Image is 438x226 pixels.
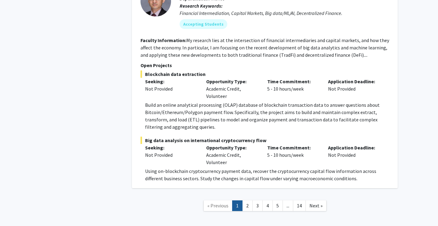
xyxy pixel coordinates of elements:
[242,200,253,211] a: 2
[263,144,324,166] div: 5 - 10 hours/week
[267,144,319,151] p: Time Commitment:
[262,200,273,211] a: 4
[145,101,389,131] p: Build an online analytical processing (OLAP) database of blockchain transaction data to answer qu...
[132,194,398,219] nav: Page navigation
[141,37,389,58] fg-read-more: My research lies at the intersection of financial intermediaries and capital markets, and how the...
[180,9,389,17] div: Financial Intermediation, Capital Markets, Big data/ML/AI, Decentralized Finance.
[145,151,197,159] div: Not Provided
[287,203,289,209] span: ...
[206,144,258,151] p: Opportunity Type:
[180,19,227,29] mat-chip: Accepting Students
[203,200,232,211] a: Previous Page
[145,167,389,182] p: Using on-blockchain cryptocurrency payment data, recover the cryptocurrency capital flow informat...
[328,78,380,85] p: Application Deadline:
[305,200,327,211] a: Next
[206,78,258,85] p: Opportunity Type:
[252,200,263,211] a: 3
[293,200,306,211] a: 14
[180,3,223,9] b: Research Keywords:
[5,199,26,221] iframe: Chat
[267,78,319,85] p: Time Commitment:
[202,144,263,166] div: Academic Credit, Volunteer
[202,78,263,100] div: Academic Credit, Volunteer
[145,144,197,151] p: Seeking:
[323,78,385,100] div: Not Provided
[145,78,197,85] p: Seeking:
[141,137,389,144] span: Big data analysis on international cryptocurrency flow
[323,144,385,166] div: Not Provided
[207,203,228,209] span: « Previous
[141,37,186,43] b: Faculty Information:
[141,62,389,69] p: Open Projects
[309,203,323,209] span: Next »
[328,144,380,151] p: Application Deadline:
[141,70,389,78] span: Blockchain data extraction
[145,85,197,92] div: Not Provided
[272,200,283,211] a: 5
[263,78,324,100] div: 5 - 10 hours/week
[232,200,243,211] a: 1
